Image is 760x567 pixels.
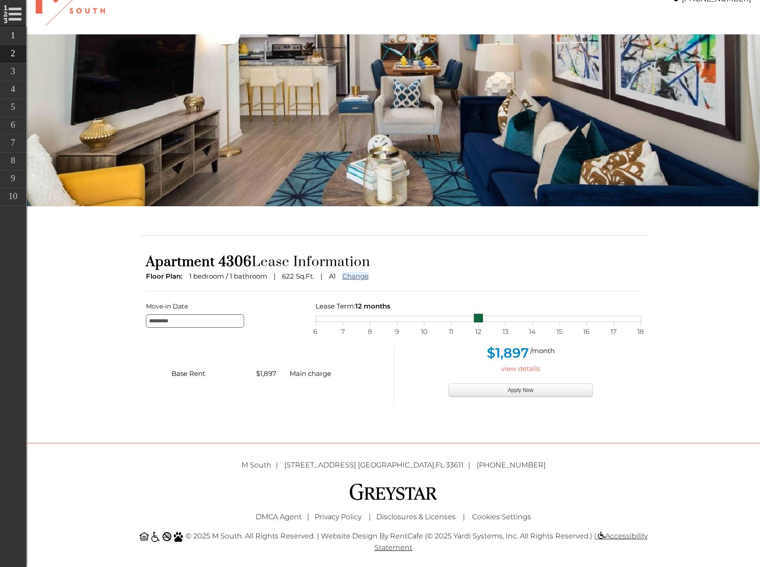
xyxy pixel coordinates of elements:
span: 10 [419,326,428,338]
span: 17 [609,326,618,338]
span: 13 [501,326,510,338]
span: 18 [636,326,645,338]
a: Greystar Privacy Policy [315,513,361,521]
span: [STREET_ADDRESS] [284,461,356,469]
span: 9 [393,326,402,338]
span: 1 bedroom / 1 bathroom [189,272,267,280]
span: Apartment 4306 [146,254,252,271]
span: Sq.Ft. [296,272,314,280]
img: Greystar logo and Greystar website [349,482,438,501]
span: M South [241,461,282,469]
input: Move-in Date edit selected 9/25/2025 [146,314,244,328]
span: 15 [555,326,564,338]
img: Equal Housing Opportunity and Greystar Fair Housing Statement [140,532,149,542]
a: Accessibility Statement [374,532,648,552]
a: Disclosures & Licenses [376,513,456,521]
a: [PHONE_NUMBER] [477,461,546,469]
div: Lease Term: [316,300,641,312]
span: /month [530,346,555,355]
div: Main charge [283,368,368,379]
img: No Smoking [162,532,171,541]
span: FL [436,461,444,469]
img: Pet Friendly [174,532,183,542]
span: , [284,461,475,469]
span: $1,897 [256,369,276,378]
span: A1 [329,272,336,280]
img: Accessible community and Greystar Fair Housing Statement [150,532,160,542]
div: Base Rent [165,368,249,379]
a: M South [STREET_ADDRESS] [GEOGRAPHIC_DATA],FL 33611 [241,461,475,469]
a: Change [342,272,369,280]
a: Greystar DMCA Agent [256,513,302,521]
span: | [463,513,465,521]
span: 12 months [355,302,390,310]
span: 16 [582,326,591,338]
span: Floor Plan: [146,272,183,280]
span: 14 [528,326,537,338]
a: Cookies Settings [472,513,531,521]
span: 12 [474,326,483,338]
span: 622 [282,272,294,280]
img: A living room with a blue couch and a television on the wall. [27,34,760,206]
span: 11 [447,326,456,338]
h1: Lease Information [146,254,641,271]
span: 7 [338,326,347,338]
label: Move-in Date [146,300,302,312]
div: banner [27,34,760,206]
span: | [307,513,309,521]
div: © 2025 M South. All Rights Reserved. | Website Design by RentCafe (© 2025 Yardi Systems, Inc. All... [133,526,655,558]
button: Apply Now [449,384,593,397]
span: 8 [365,326,374,338]
span: 33611 [446,461,464,469]
span: [GEOGRAPHIC_DATA] [358,461,434,469]
a: view details [501,364,540,373]
span: $1,897 [487,345,529,361]
span: | [369,513,371,521]
span: 6 [311,326,320,338]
